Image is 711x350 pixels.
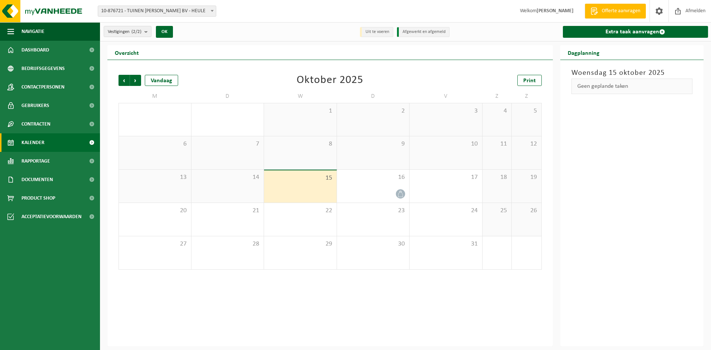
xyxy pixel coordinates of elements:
span: 3 [413,107,478,115]
span: 20 [123,207,187,215]
span: 12 [515,140,537,148]
span: Vestigingen [108,26,141,37]
span: Volgende [130,75,141,86]
span: 17 [413,173,478,181]
span: 1 [268,107,333,115]
span: Navigatie [21,22,44,41]
td: V [410,90,483,103]
td: Z [483,90,512,103]
span: 11 [486,140,508,148]
div: Geen geplande taken [571,79,693,94]
span: 28 [195,240,260,248]
span: 5 [515,107,537,115]
span: Kalender [21,133,44,152]
td: W [264,90,337,103]
td: Z [512,90,541,103]
div: Oktober 2025 [297,75,363,86]
span: Contactpersonen [21,78,64,96]
span: 10-876721 - TUINEN LARS BOGAERTS BV - HEULE [98,6,216,17]
span: 30 [341,240,406,248]
span: 31 [413,240,478,248]
td: D [191,90,264,103]
span: Contracten [21,115,50,133]
span: Print [523,78,536,84]
span: Acceptatievoorwaarden [21,207,81,226]
h2: Dagplanning [560,45,607,60]
span: Offerte aanvragen [600,7,642,15]
td: D [337,90,410,103]
span: Bedrijfsgegevens [21,59,65,78]
span: Vorige [118,75,130,86]
span: 22 [268,207,333,215]
span: 9 [341,140,406,148]
span: 21 [195,207,260,215]
span: 29 [268,240,333,248]
h2: Overzicht [107,45,146,60]
span: 19 [515,173,537,181]
li: Afgewerkt en afgemeld [397,27,450,37]
td: M [118,90,191,103]
span: Rapportage [21,152,50,170]
span: 2 [341,107,406,115]
span: 15 [268,174,333,182]
span: 13 [123,173,187,181]
span: 16 [341,173,406,181]
a: Extra taak aanvragen [563,26,708,38]
span: 4 [486,107,508,115]
span: 27 [123,240,187,248]
button: OK [156,26,173,38]
span: 23 [341,207,406,215]
span: 26 [515,207,537,215]
li: Uit te voeren [360,27,393,37]
div: Vandaag [145,75,178,86]
span: 10 [413,140,478,148]
button: Vestigingen(2/2) [104,26,151,37]
h3: Woensdag 15 oktober 2025 [571,67,693,79]
span: Gebruikers [21,96,49,115]
span: 7 [195,140,260,148]
span: Product Shop [21,189,55,207]
strong: [PERSON_NAME] [537,8,574,14]
span: 24 [413,207,478,215]
span: 25 [486,207,508,215]
span: 6 [123,140,187,148]
count: (2/2) [131,29,141,34]
a: Offerte aanvragen [585,4,646,19]
a: Print [517,75,542,86]
span: Dashboard [21,41,49,59]
span: Documenten [21,170,53,189]
span: 14 [195,173,260,181]
span: 10-876721 - TUINEN LARS BOGAERTS BV - HEULE [98,6,216,16]
span: 8 [268,140,333,148]
span: 18 [486,173,508,181]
